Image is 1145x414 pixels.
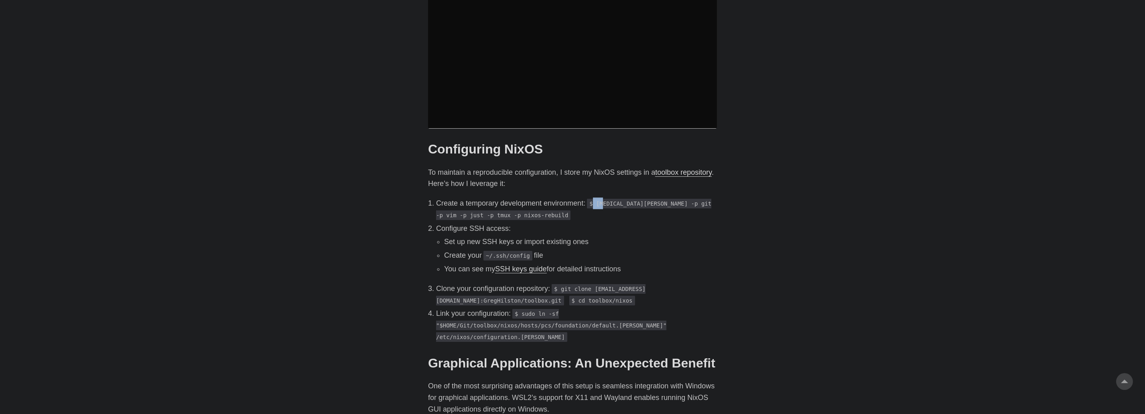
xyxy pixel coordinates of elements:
p: Configure SSH access: [436,223,717,234]
li: You can see my for detailed instructions [444,263,717,275]
code: $ git clone [EMAIL_ADDRESS][DOMAIN_NAME]:GregHilston/toolbox.git [436,284,646,305]
code: $ cd toolbox/nixos [569,296,635,305]
p: To maintain a reproducible configuration, I store my NixOS settings in a . Here’s how I leverage it: [428,167,717,190]
a: SSH keys guide [495,265,546,273]
a: go to top [1116,373,1133,390]
li: Set up new SSH keys or import existing ones [444,236,717,248]
p: Link your configuration: [436,308,717,342]
li: Create your file [444,250,717,261]
code: $ sudo ln -sf "$HOME/Git/toolbox/nixos/hosts/pcs/foundation/default.[PERSON_NAME]" /etc/nixos/con... [436,309,666,342]
code: $ [MEDICAL_DATA][PERSON_NAME] -p git -p vim -p just -p tmux -p nixos-rebuild [436,199,711,220]
a: toolbox repository [655,168,712,176]
h2: Graphical Applications: An Unexpected Benefit [428,355,717,371]
code: ~/.ssh/config [483,251,532,261]
p: Clone your configuration repository: [436,283,717,306]
h2: Configuring NixOS [428,141,717,157]
p: Create a temporary development environment: [436,198,717,221]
